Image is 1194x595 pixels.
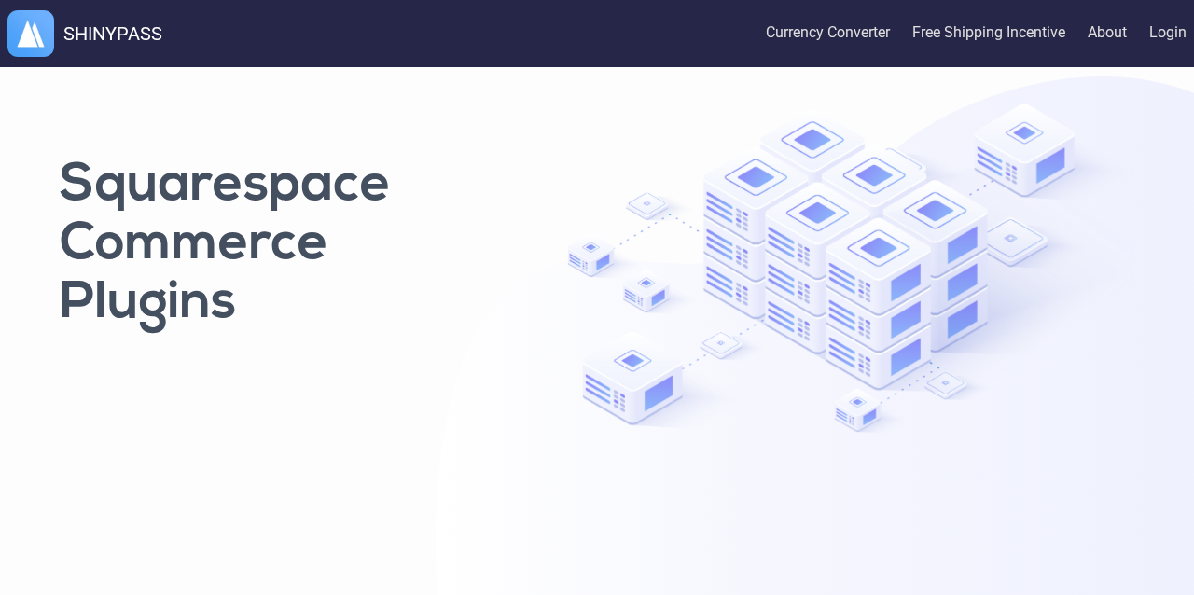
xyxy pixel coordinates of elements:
img: logo.webp [7,10,54,57]
a: Currency Converter [766,3,890,64]
a: Free Shipping Incentive [912,3,1065,64]
h1: Squarespace Commerce Plugins [60,158,494,334]
h1: SHINYPASS [63,20,162,48]
a: About [1088,3,1127,64]
a: Login [1149,3,1187,64]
